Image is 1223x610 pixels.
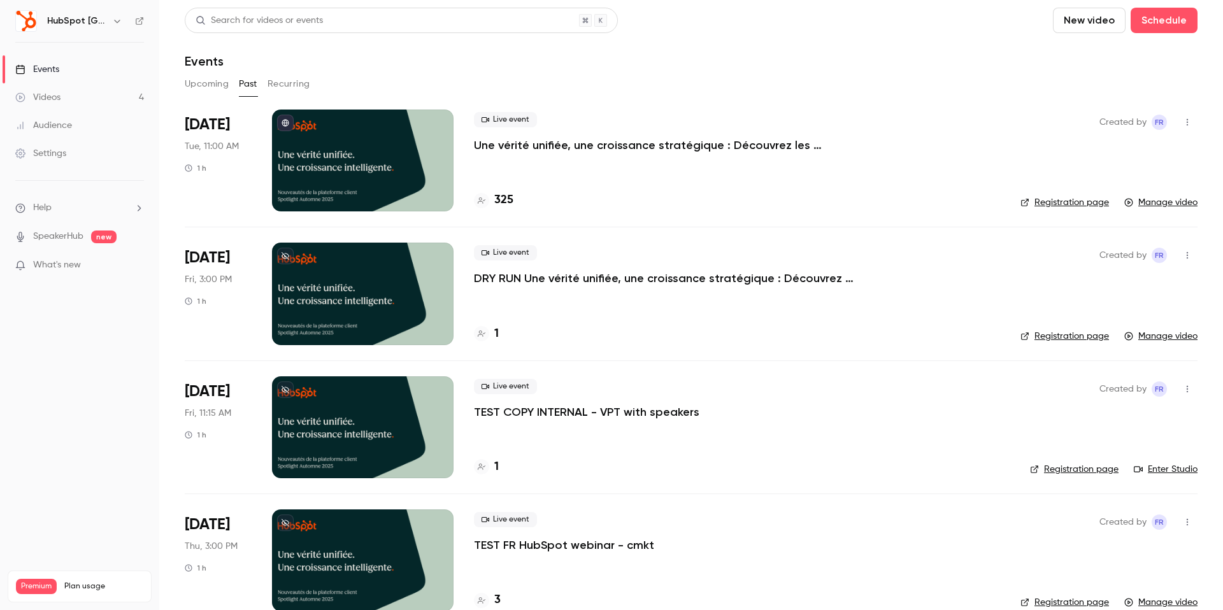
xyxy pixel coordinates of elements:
a: SpeakerHub [33,230,83,243]
a: DRY RUN Une vérité unifiée, une croissance stratégique : Découvrez les nouveautés du Spotlight - ... [474,271,856,286]
span: [DATE] [185,248,230,268]
span: Live event [474,112,537,127]
span: new [91,231,117,243]
span: Fri, 11:15 AM [185,407,231,420]
span: Help [33,201,52,215]
div: 1 h [185,430,206,440]
span: fR [1155,381,1164,397]
span: Premium [16,579,57,594]
li: help-dropdown-opener [15,201,144,215]
div: Settings [15,147,66,160]
span: fabien Rabusseau [1152,115,1167,130]
div: 1 h [185,563,206,573]
span: Plan usage [64,581,143,592]
span: [DATE] [185,115,230,135]
span: Live event [474,379,537,394]
a: Registration page [1020,196,1109,209]
h6: HubSpot [GEOGRAPHIC_DATA] [47,15,107,27]
span: Created by [1099,115,1147,130]
div: 1 h [185,296,206,306]
a: Registration page [1030,463,1119,476]
a: 1 [474,325,499,343]
div: Videos [15,91,61,104]
a: Registration page [1020,596,1109,609]
span: Created by [1099,248,1147,263]
span: Live event [474,245,537,260]
button: New video [1053,8,1126,33]
span: fR [1155,115,1164,130]
a: Manage video [1124,196,1198,209]
a: Manage video [1124,596,1198,609]
a: 325 [474,192,513,209]
button: Schedule [1131,8,1198,33]
div: Oct 7 Tue, 11:00 AM (Europe/Paris) [185,110,252,211]
button: Past [239,74,257,94]
span: [DATE] [185,381,230,402]
span: fabien Rabusseau [1152,381,1167,397]
button: Recurring [268,74,310,94]
a: TEST COPY INTERNAL - VPT with speakers [474,404,699,420]
a: TEST FR HubSpot webinar - cmkt [474,537,654,553]
a: 1 [474,458,499,476]
div: 1 h [185,163,206,173]
span: Live event [474,512,537,527]
span: fR [1155,248,1164,263]
a: Enter Studio [1134,463,1198,476]
iframe: Noticeable Trigger [129,260,144,271]
div: Audience [15,119,72,132]
h1: Events [185,53,224,69]
img: HubSpot France [16,11,36,31]
span: Tue, 11:00 AM [185,140,239,153]
span: fabien Rabusseau [1152,514,1167,530]
div: Oct 3 Fri, 11:15 AM (Europe/Paris) [185,376,252,478]
span: What's new [33,259,81,272]
span: fR [1155,514,1164,530]
span: Thu, 3:00 PM [185,540,238,553]
h4: 1 [494,458,499,476]
a: Manage video [1124,330,1198,343]
a: Une vérité unifiée, une croissance stratégique : Découvrez les nouveautés du Spotlight - Automne ... [474,138,856,153]
div: Oct 3 Fri, 3:00 PM (Europe/Paris) [185,243,252,344]
div: Events [15,63,59,76]
a: Registration page [1020,330,1109,343]
span: [DATE] [185,514,230,535]
h4: 325 [494,192,513,209]
h4: 3 [494,592,501,609]
div: Search for videos or events [196,14,323,27]
h4: 1 [494,325,499,343]
span: Created by [1099,381,1147,397]
button: Upcoming [185,74,229,94]
a: 3 [474,592,501,609]
span: fabien Rabusseau [1152,248,1167,263]
span: Fri, 3:00 PM [185,273,232,286]
span: Created by [1099,514,1147,530]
